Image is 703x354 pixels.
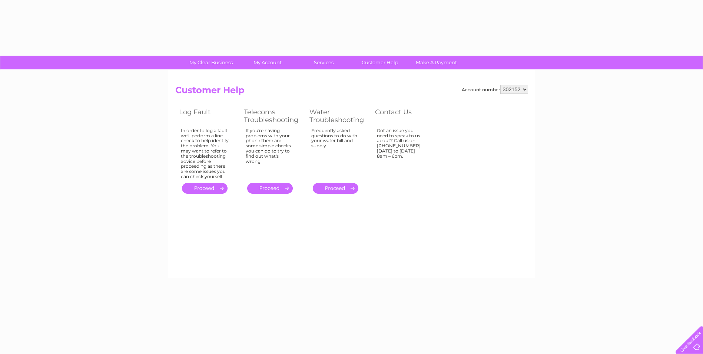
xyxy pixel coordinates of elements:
[246,128,295,176] div: If you're having problems with your phone there are some simple checks you can do to try to find ...
[240,106,306,126] th: Telecoms Troubleshooting
[175,85,528,99] h2: Customer Help
[293,56,354,69] a: Services
[377,128,425,176] div: Got an issue you need to speak to us about? Call us on [PHONE_NUMBER] [DATE] to [DATE] 8am – 6pm.
[247,183,293,194] a: .
[406,56,467,69] a: Make A Payment
[182,183,228,194] a: .
[237,56,298,69] a: My Account
[349,56,411,69] a: Customer Help
[311,128,360,176] div: Frequently asked questions to do with your water bill and supply.
[180,56,242,69] a: My Clear Business
[313,183,358,194] a: .
[462,85,528,94] div: Account number
[175,106,240,126] th: Log Fault
[306,106,371,126] th: Water Troubleshooting
[371,106,436,126] th: Contact Us
[181,128,229,179] div: In order to log a fault we'll perform a line check to help identify the problem. You may want to ...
